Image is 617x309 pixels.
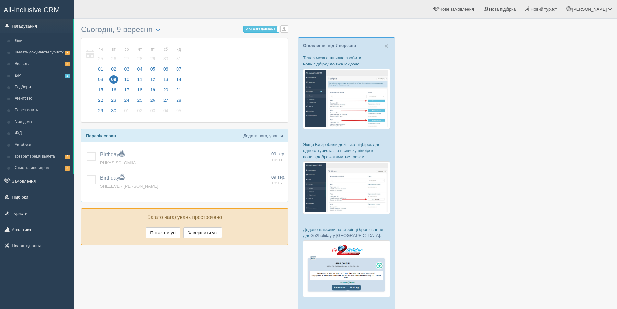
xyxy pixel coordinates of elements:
[175,65,183,73] span: 07
[95,43,107,65] a: пн 25
[12,116,73,128] a: Мои дела
[175,106,183,115] span: 05
[162,86,170,94] span: 20
[162,47,170,52] small: сб
[162,65,170,73] span: 06
[122,54,131,63] span: 27
[65,62,70,66] span: 8
[149,75,157,84] span: 12
[149,54,157,63] span: 29
[572,7,607,12] span: [PERSON_NAME]
[97,65,105,73] span: 01
[122,75,131,84] span: 10
[271,174,285,186] a: 09 вер. 10:15
[12,70,73,81] a: Д/Р2
[134,107,146,117] a: 02
[160,43,172,65] a: сб 30
[147,65,159,76] a: 05
[149,96,157,104] span: 26
[12,162,73,174] a: Отметка инстаграм8
[175,75,183,84] span: 14
[108,107,120,117] a: 30
[271,151,285,156] span: 09 вер.
[134,97,146,107] a: 25
[120,43,133,65] a: ср 27
[173,97,183,107] a: 28
[173,86,183,97] a: 21
[12,93,73,104] a: Агентство
[303,161,390,214] img: %D0%BF%D1%96%D0%B4%D0%B1%D1%96%D1%80%D0%BA%D0%B8-%D0%B3%D1%80%D1%83%D0%BF%D0%B0-%D1%81%D1%80%D0%B...
[310,233,380,238] a: Go2holiday у [GEOGRAPHIC_DATA]
[109,75,118,84] span: 09
[303,55,390,67] p: Тепер можна швидко зробити нову підбірку до вже існуючої:
[160,107,172,117] a: 04
[136,75,144,84] span: 11
[122,106,131,115] span: 01
[122,47,131,52] small: ср
[303,226,390,239] p: Додано плюсики на сторінці бронювання для :
[134,65,146,76] a: 04
[136,96,144,104] span: 25
[440,7,474,12] span: Нове замовлення
[120,86,133,97] a: 17
[147,97,159,107] a: 26
[100,175,124,181] a: Birthday
[149,86,157,94] span: 19
[147,86,159,97] a: 19
[303,69,390,129] img: %D0%BF%D1%96%D0%B4%D0%B1%D1%96%D1%80%D0%BA%D0%B0-%D1%82%D1%83%D1%80%D0%B8%D1%81%D1%82%D1%83-%D1%8...
[303,141,390,160] p: Якщо Ви зробили декілька підбірок для одного туриста, то в списку підбірок вони відображатимуться...
[136,47,144,52] small: чт
[175,47,183,52] small: нд
[12,58,73,70] a: Вильоти8
[100,184,158,189] a: SHELEVER [PERSON_NAME]
[86,133,116,138] b: Перелік справ
[489,7,516,12] span: Нова підбірка
[109,106,118,115] span: 30
[12,47,73,58] a: Выдать документы туристу8
[108,76,120,86] a: 09
[160,86,172,97] a: 20
[136,65,144,73] span: 04
[108,86,120,97] a: 16
[97,75,105,84] span: 08
[175,54,183,63] span: 31
[175,86,183,94] span: 21
[134,76,146,86] a: 11
[97,54,105,63] span: 25
[12,151,73,162] a: возврат время вылета8
[160,97,172,107] a: 27
[95,86,107,97] a: 15
[147,107,159,117] a: 03
[243,133,283,138] a: Додати нагадування
[120,76,133,86] a: 10
[173,43,183,65] a: нд 31
[109,65,118,73] span: 02
[95,65,107,76] a: 01
[160,65,172,76] a: 06
[160,76,172,86] a: 13
[120,97,133,107] a: 24
[120,65,133,76] a: 03
[175,96,183,104] span: 28
[134,86,146,97] a: 18
[108,65,120,76] a: 02
[149,65,157,73] span: 05
[65,166,70,170] span: 8
[12,81,73,93] a: Подборы
[97,96,105,104] span: 22
[12,127,73,139] a: Ж/Д
[4,6,60,14] span: All-Inclusive CRM
[109,96,118,104] span: 23
[303,43,356,48] a: Оновлення від 7 вересня
[65,74,70,78] span: 2
[122,86,131,94] span: 17
[122,65,131,73] span: 03
[149,47,157,52] small: пт
[0,0,74,18] a: All-Inclusive CRM
[108,43,120,65] a: вт 26
[173,107,183,117] a: 05
[100,160,136,165] a: PUKAS SOLOMIIA
[109,47,118,52] small: вт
